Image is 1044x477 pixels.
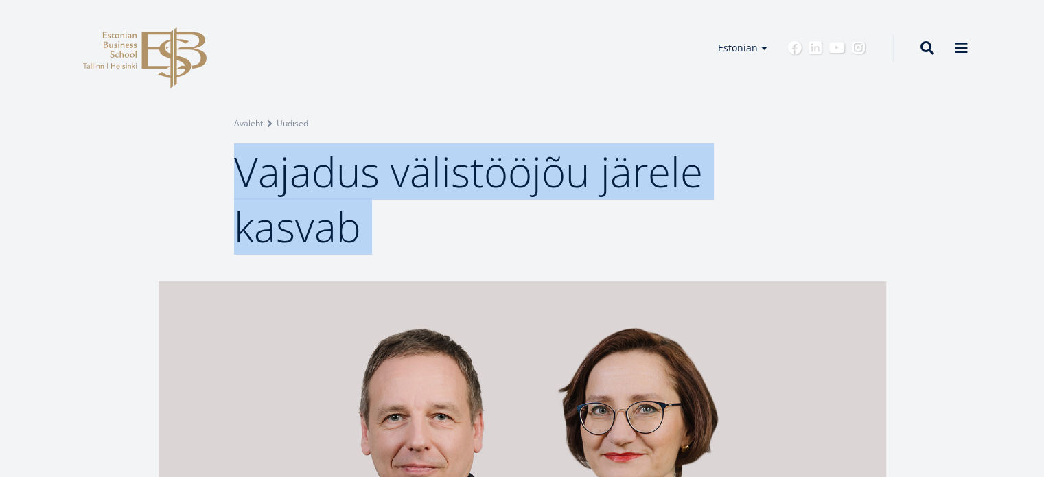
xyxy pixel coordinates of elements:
a: Uudised [277,117,308,130]
span: Vajadus välistööjõu järele kasvab [234,143,703,255]
a: Youtube [829,41,845,55]
a: Avaleht [234,117,263,130]
a: Facebook [788,41,802,55]
a: Linkedin [809,41,822,55]
a: Instagram [852,41,866,55]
